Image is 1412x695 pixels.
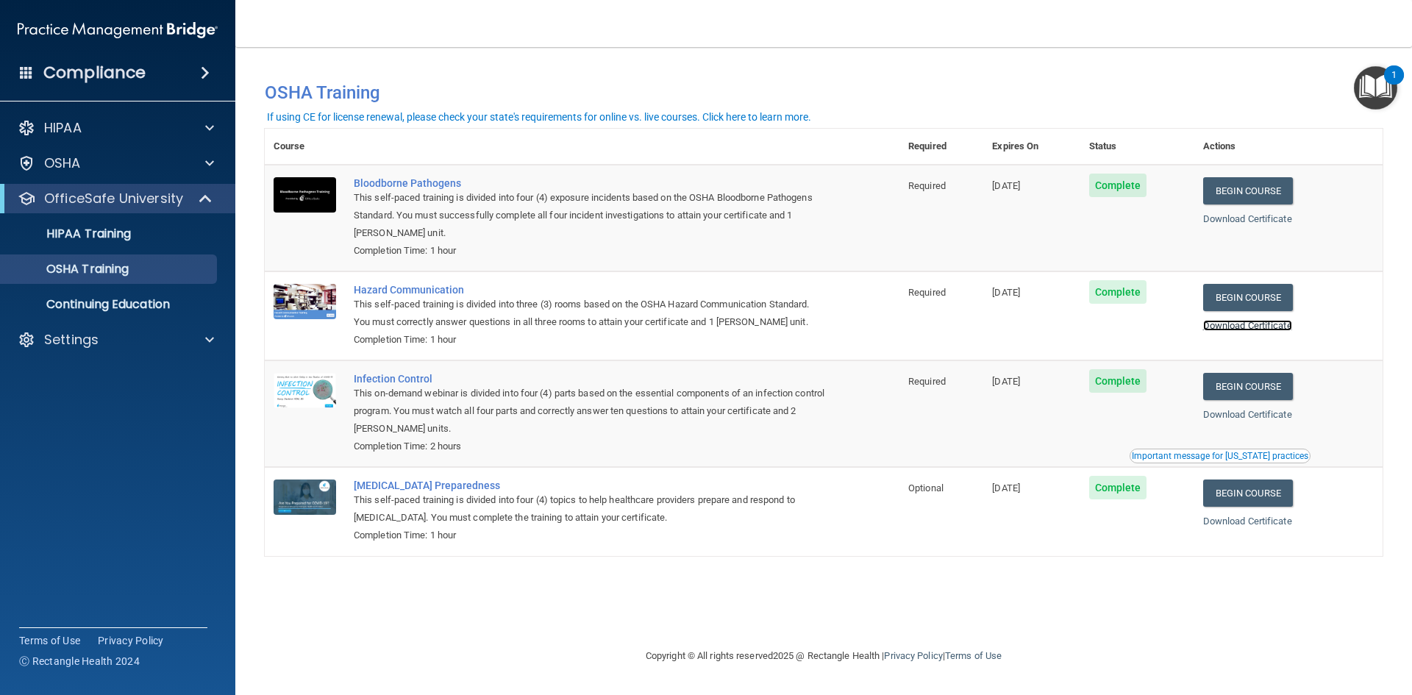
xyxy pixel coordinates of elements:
[884,650,942,661] a: Privacy Policy
[1203,480,1293,507] a: Begin Course
[44,190,183,207] p: OfficeSafe University
[1089,280,1147,304] span: Complete
[992,376,1020,387] span: [DATE]
[10,297,210,312] p: Continuing Education
[354,527,826,544] div: Completion Time: 1 hour
[10,227,131,241] p: HIPAA Training
[945,650,1002,661] a: Terms of Use
[1203,213,1292,224] a: Download Certificate
[43,63,146,83] h4: Compliance
[1089,174,1147,197] span: Complete
[1391,75,1397,94] div: 1
[265,129,345,165] th: Course
[992,287,1020,298] span: [DATE]
[265,82,1383,103] h4: OSHA Training
[1354,66,1397,110] button: Open Resource Center, 1 new notification
[354,284,826,296] a: Hazard Communication
[1132,452,1308,460] div: Important message for [US_STATE] practices
[908,287,946,298] span: Required
[1203,373,1293,400] a: Begin Course
[908,180,946,191] span: Required
[44,154,81,172] p: OSHA
[98,633,164,648] a: Privacy Policy
[899,129,983,165] th: Required
[354,189,826,242] div: This self-paced training is divided into four (4) exposure incidents based on the OSHA Bloodborne...
[18,15,218,45] img: PMB logo
[1089,369,1147,393] span: Complete
[354,177,826,189] a: Bloodborne Pathogens
[354,373,826,385] a: Infection Control
[354,331,826,349] div: Completion Time: 1 hour
[1203,409,1292,420] a: Download Certificate
[44,331,99,349] p: Settings
[1203,284,1293,311] a: Begin Course
[354,491,826,527] div: This self-paced training is divided into four (4) topics to help healthcare providers prepare and...
[18,331,214,349] a: Settings
[1080,129,1194,165] th: Status
[354,480,826,491] a: [MEDICAL_DATA] Preparedness
[19,633,80,648] a: Terms of Use
[44,119,82,137] p: HIPAA
[19,654,140,669] span: Ⓒ Rectangle Health 2024
[18,154,214,172] a: OSHA
[983,129,1080,165] th: Expires On
[354,385,826,438] div: This on-demand webinar is divided into four (4) parts based on the essential components of an inf...
[1203,320,1292,331] a: Download Certificate
[1194,129,1383,165] th: Actions
[265,110,813,124] button: If using CE for license renewal, please check your state's requirements for online vs. live cours...
[354,242,826,260] div: Completion Time: 1 hour
[1203,177,1293,204] a: Begin Course
[992,180,1020,191] span: [DATE]
[908,482,944,493] span: Optional
[1130,449,1311,463] button: Read this if you are a dental practitioner in the state of CA
[1203,516,1292,527] a: Download Certificate
[992,482,1020,493] span: [DATE]
[354,296,826,331] div: This self-paced training is divided into three (3) rooms based on the OSHA Hazard Communication S...
[555,632,1092,680] div: Copyright © All rights reserved 2025 @ Rectangle Health | |
[354,438,826,455] div: Completion Time: 2 hours
[1089,476,1147,499] span: Complete
[10,262,129,277] p: OSHA Training
[18,119,214,137] a: HIPAA
[267,112,811,122] div: If using CE for license renewal, please check your state's requirements for online vs. live cours...
[18,190,213,207] a: OfficeSafe University
[908,376,946,387] span: Required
